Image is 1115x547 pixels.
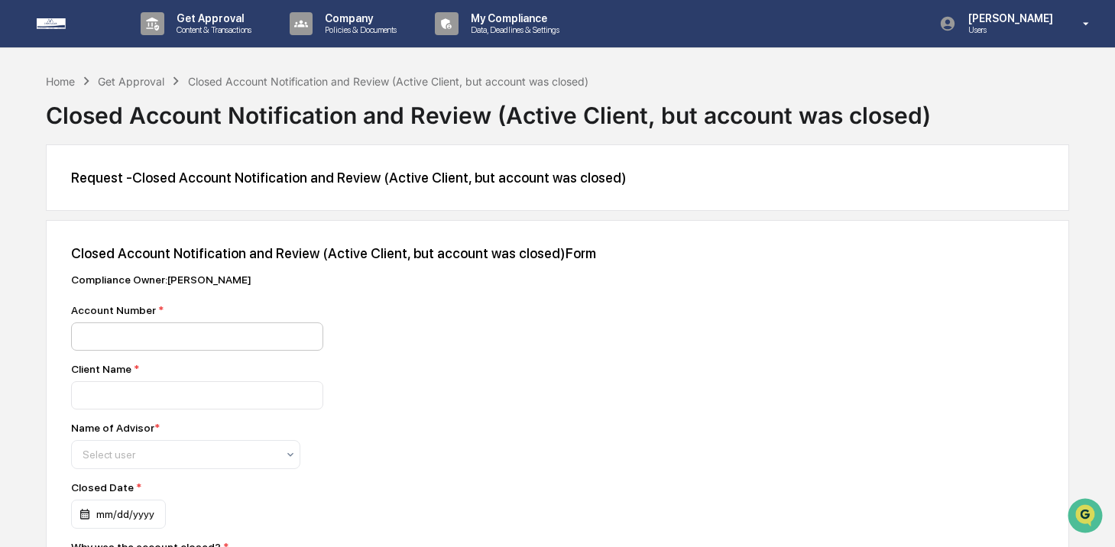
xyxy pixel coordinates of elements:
p: Company [313,12,404,24]
p: How can we help? [15,32,278,57]
a: 🗄️Attestations [105,186,196,214]
div: Closed Account Notification and Review (Active Client, but account was closed) [188,75,588,88]
div: Closed Account Notification and Review (Active Client, but account was closed) [46,89,1069,129]
div: Home [46,75,75,88]
p: [PERSON_NAME] [956,12,1061,24]
div: We're available if you need us! [52,132,193,144]
span: Data Lookup [31,222,96,237]
div: 🖐️ [15,194,28,206]
div: 🔎 [15,223,28,235]
div: Account Number [71,304,606,316]
p: Policies & Documents [313,24,404,35]
button: Start new chat [260,121,278,140]
a: 🖐️Preclearance [9,186,105,214]
p: Get Approval [164,12,259,24]
div: Closed Date [71,481,300,494]
p: Data, Deadlines & Settings [459,24,567,35]
span: Attestations [126,193,190,208]
p: Users [956,24,1061,35]
div: 🗄️ [111,194,123,206]
img: 1746055101610-c473b297-6a78-478c-a979-82029cc54cd1 [15,117,43,144]
div: Start new chat [52,117,251,132]
img: logo [37,18,110,29]
div: Client Name [71,363,606,375]
p: Content & Transactions [164,24,259,35]
iframe: Open customer support [1066,497,1107,538]
div: Name of Advisor [71,422,160,434]
p: My Compliance [459,12,567,24]
div: Request - Closed Account Notification and Review (Active Client, but account was closed) [71,170,1044,186]
a: Powered byPylon [108,258,185,270]
div: Closed Account Notification and Review (Active Client, but account was closed) Form [71,245,1044,261]
span: Preclearance [31,193,99,208]
a: 🔎Data Lookup [9,215,102,243]
div: Get Approval [98,75,164,88]
div: mm/dd/yyyy [71,500,166,529]
span: Pylon [152,259,185,270]
div: Compliance Owner : [PERSON_NAME] [71,273,606,286]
